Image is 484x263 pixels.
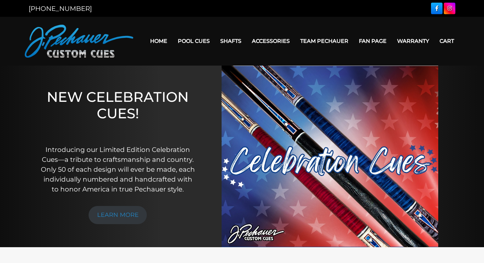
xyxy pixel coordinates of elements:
a: Shafts [215,33,247,49]
a: [PHONE_NUMBER] [29,5,92,13]
a: Team Pechauer [295,33,354,49]
a: Warranty [392,33,434,49]
a: Pool Cues [173,33,215,49]
p: Introducing our Limited Edition Celebration Cues—a tribute to craftsmanship and country. Only 50 ... [40,145,196,194]
a: Home [145,33,173,49]
a: Cart [434,33,459,49]
h1: NEW CELEBRATION CUES! [40,89,196,136]
img: Pechauer Custom Cues [25,25,133,58]
a: Fan Page [354,33,392,49]
a: Accessories [247,33,295,49]
a: LEARN MORE [89,206,147,224]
